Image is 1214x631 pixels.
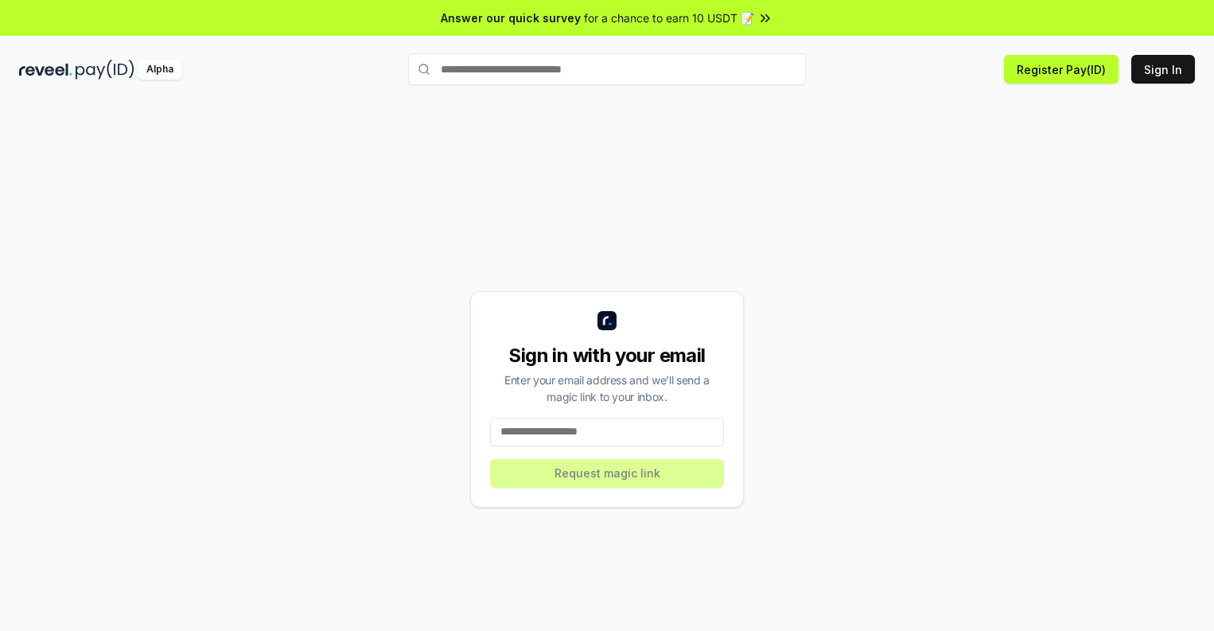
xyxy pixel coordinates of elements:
span: for a chance to earn 10 USDT 📝 [584,10,754,26]
button: Sign In [1131,55,1195,84]
img: reveel_dark [19,60,72,80]
span: Answer our quick survey [441,10,581,26]
div: Enter your email address and we’ll send a magic link to your inbox. [490,372,724,405]
img: logo_small [597,311,617,330]
button: Register Pay(ID) [1004,55,1119,84]
div: Sign in with your email [490,343,724,368]
div: Alpha [138,60,182,80]
img: pay_id [76,60,134,80]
